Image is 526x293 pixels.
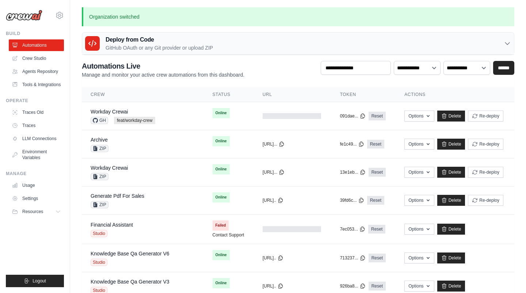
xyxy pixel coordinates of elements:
a: Agents Repository [9,66,64,77]
div: Operate [6,98,64,104]
button: Options [404,224,434,235]
span: Logout [33,278,46,284]
a: Delete [437,224,465,235]
a: Delete [437,195,465,206]
span: ZIP [91,145,108,152]
a: Settings [9,193,64,204]
button: 926ba8... [340,283,366,289]
th: Token [331,87,396,102]
a: Delete [437,111,465,122]
p: Organization switched [82,7,514,26]
span: ZIP [91,201,108,208]
span: Online [213,108,230,118]
span: Studio [91,230,107,237]
a: Traces Old [9,107,64,118]
a: Contact Support [213,232,244,238]
button: Resources [9,206,64,217]
a: Delete [437,281,465,292]
button: fe1c49... [340,141,364,147]
a: Reset [369,282,386,290]
span: ZIP [91,173,108,180]
button: 713237... [340,255,366,261]
span: Online [213,192,230,203]
a: Traces [9,120,64,131]
button: 091dae... [340,113,366,119]
a: Tools & Integrations [9,79,64,90]
a: Knowledge Base Qa Generator V6 [91,251,169,257]
span: GH [91,117,108,124]
h3: Deploy from Code [106,35,213,44]
p: GitHub OAuth or any Git provider or upload ZIP [106,44,213,51]
span: Online [213,164,230,174]
p: Manage and monitor your active crew automations from this dashboard. [82,71,244,78]
button: Options [404,195,434,206]
button: Logout [6,275,64,287]
th: Actions [396,87,514,102]
a: Generate Pdf For Sales [91,193,144,199]
a: Workday Crewai [91,109,128,115]
a: Archive [91,137,108,143]
th: Crew [82,87,204,102]
a: Knowledge Base Qa Generator V3 [91,279,169,285]
th: Status [204,87,254,102]
a: Reset [367,140,384,149]
a: Crew Studio [9,53,64,64]
span: Resources [22,209,43,215]
span: Online [213,250,230,260]
button: Options [404,281,434,292]
a: Reset [369,254,386,262]
span: feat/workday-crew [114,117,155,124]
a: Environment Variables [9,146,64,163]
div: Build [6,31,64,36]
span: Online [213,278,230,288]
button: Options [404,111,434,122]
a: Reset [367,196,384,205]
div: Manage [6,171,64,177]
a: Financial Assistant [91,222,133,228]
button: Options [404,139,434,150]
button: Re-deploy [468,139,503,150]
button: Re-deploy [468,111,503,122]
a: Delete [437,139,465,150]
button: Re-deploy [468,195,503,206]
button: 13e1eb... [340,169,366,175]
a: Reset [369,112,386,120]
span: Online [213,136,230,146]
button: 39fd6c... [340,197,364,203]
a: Delete [437,252,465,263]
a: Reset [368,225,385,234]
a: LLM Connections [9,133,64,144]
th: URL [254,87,331,102]
a: Usage [9,180,64,191]
button: Options [404,167,434,178]
a: Automations [9,39,64,51]
a: Workday Crewai [91,165,128,171]
span: Failed [213,220,229,231]
h2: Automations Live [82,61,244,71]
img: Logo [6,10,42,21]
span: Studio [91,259,107,266]
button: Re-deploy [468,167,503,178]
button: Options [404,252,434,263]
a: Reset [369,168,386,177]
button: 7ec053... [340,226,365,232]
a: Delete [437,167,465,178]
